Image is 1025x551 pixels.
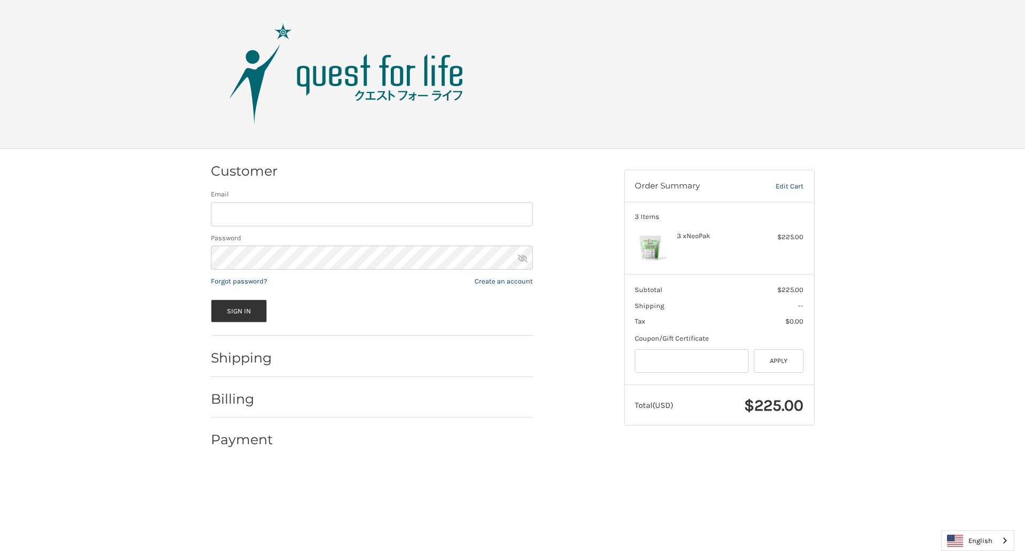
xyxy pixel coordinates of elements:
[211,277,267,285] a: Forgot password?
[635,317,645,325] span: Tax
[211,431,273,448] h2: Payment
[941,530,1014,551] aside: Language selected: English
[785,317,803,325] span: $0.00
[753,181,803,192] a: Edit Cart
[635,400,673,410] span: Total (USD)
[211,391,273,407] h2: Billing
[941,530,1014,551] div: Language
[798,302,803,310] span: --
[635,349,748,373] input: Gift Certificate or Coupon Code
[211,233,533,243] label: Password
[211,350,273,366] h2: Shipping
[635,181,753,192] h3: Order Summary
[942,531,1014,550] a: English
[635,302,664,310] span: Shipping
[635,212,803,221] h3: 3 Items
[777,286,803,294] span: $225.00
[761,232,803,242] div: $225.00
[211,300,267,322] button: Sign In
[211,163,278,179] h2: Customer
[754,349,804,373] button: Apply
[635,286,663,294] span: Subtotal
[677,232,759,240] h4: 3 x NeoPak
[211,189,533,200] label: Email
[744,396,803,415] span: $225.00
[635,333,803,344] div: Coupon/Gift Certificate
[475,277,533,285] a: Create an account
[213,21,480,128] img: Quest Group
